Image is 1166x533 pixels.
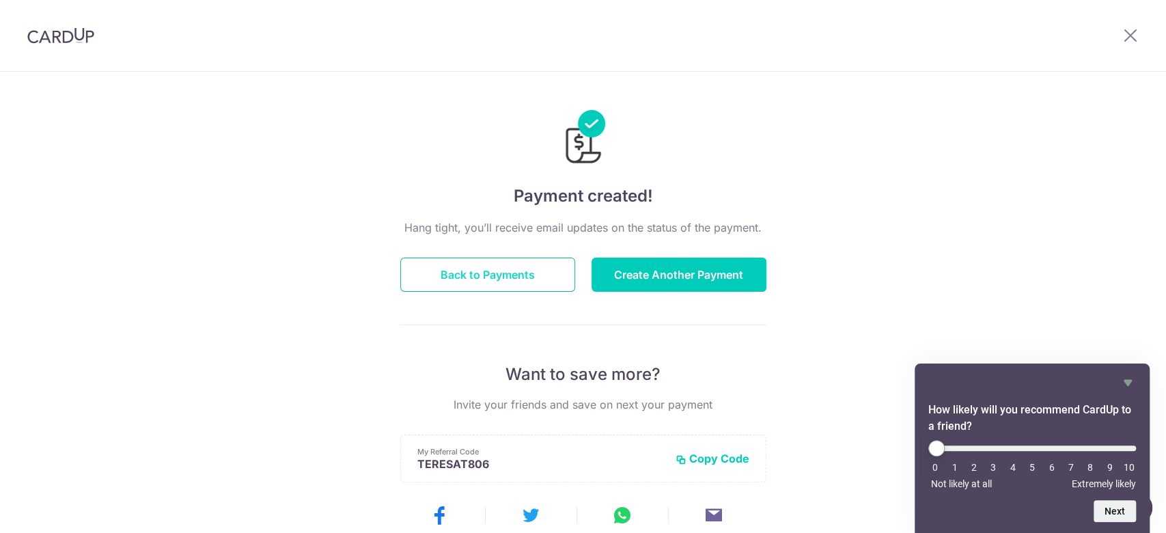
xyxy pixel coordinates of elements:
[1072,478,1136,489] span: Extremely likely
[1122,462,1136,473] li: 10
[1044,462,1058,473] li: 6
[400,364,766,385] p: Want to save more?
[1083,462,1097,473] li: 8
[1094,500,1136,522] button: Next question
[417,446,665,457] p: My Referral Code
[986,462,1000,473] li: 3
[1025,462,1039,473] li: 5
[967,462,981,473] li: 2
[931,478,992,489] span: Not likely at all
[947,462,961,473] li: 1
[400,396,766,413] p: Invite your friends and save on next your payment
[676,452,749,465] button: Copy Code
[561,110,605,167] img: Payments
[1120,374,1136,391] button: Hide survey
[31,10,59,22] span: Help
[928,374,1136,522] div: How likely will you recommend CardUp to a friend? Select an option from 0 to 10, with 0 being Not...
[928,462,942,473] li: 0
[592,258,766,292] button: Create Another Payment
[417,457,665,471] p: TERESAT806
[400,184,766,208] h4: Payment created!
[1064,462,1078,473] li: 7
[928,402,1136,435] h2: How likely will you recommend CardUp to a friend? Select an option from 0 to 10, with 0 being Not...
[400,219,766,236] p: Hang tight, you’ll receive email updates on the status of the payment.
[1006,462,1020,473] li: 4
[27,27,94,44] img: CardUp
[400,258,575,292] button: Back to Payments
[928,440,1136,489] div: How likely will you recommend CardUp to a friend? Select an option from 0 to 10, with 0 being Not...
[1103,462,1117,473] li: 9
